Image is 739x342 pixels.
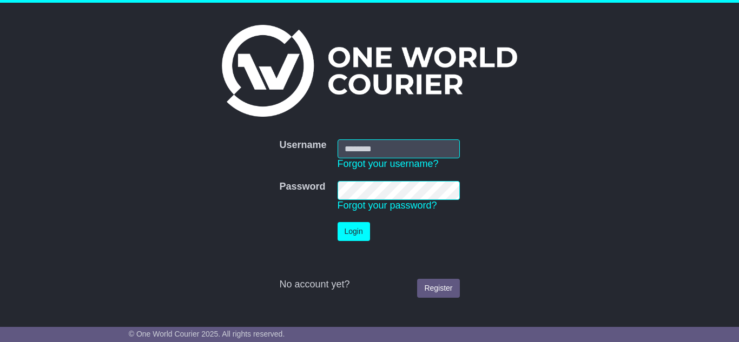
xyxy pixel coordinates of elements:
[279,139,326,151] label: Username
[338,222,370,241] button: Login
[417,279,459,298] a: Register
[279,279,459,291] div: No account yet?
[222,25,517,117] img: One World
[129,330,285,338] span: © One World Courier 2025. All rights reserved.
[338,158,439,169] a: Forgot your username?
[338,200,437,211] a: Forgot your password?
[279,181,325,193] label: Password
